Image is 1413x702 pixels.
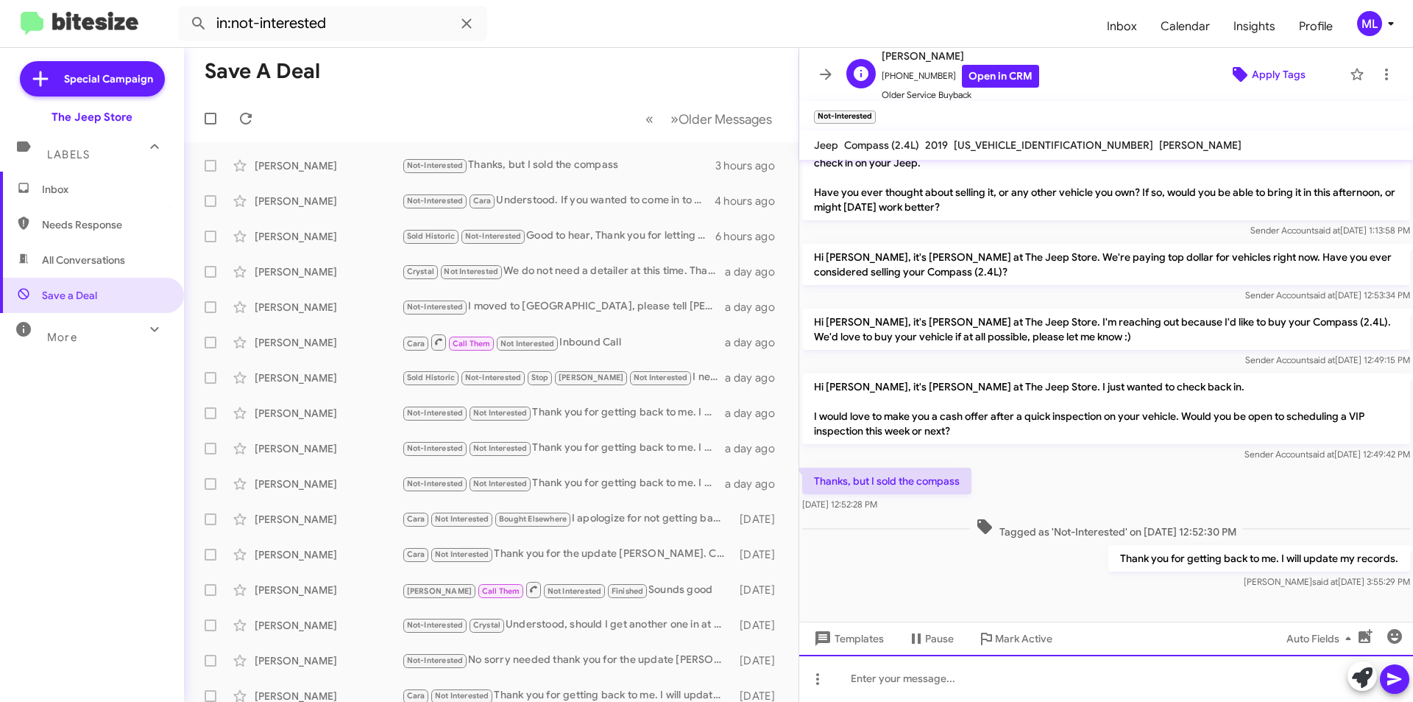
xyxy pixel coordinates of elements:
[612,586,644,596] span: Finished
[962,65,1039,88] a: Open in CRM
[500,339,555,348] span: Not Interested
[548,586,602,596] span: Not Interested
[634,373,688,382] span: Not Interested
[725,300,787,315] div: a day ago
[402,652,732,669] div: No sorry needed thank you for the update [PERSON_NAME]. Should you need anything in the future pl...
[1309,289,1335,301] span: said at
[882,47,1039,65] span: [PERSON_NAME]
[407,550,425,559] span: Cara
[402,510,732,527] div: I apologize for not getting back to you sooner. Good luck in [GEOGRAPHIC_DATA] and if you don't e...
[482,586,520,596] span: Call Them
[255,583,402,597] div: [PERSON_NAME]
[1245,289,1410,301] span: Sender Account [DATE] 12:53:34 PM
[407,339,425,348] span: Cara
[725,264,787,279] div: a day ago
[402,157,715,174] div: Thanks, but I sold the compass
[402,475,725,492] div: Thank you for getting back to me. I will update my records.
[814,110,876,124] small: Not-Interested
[473,196,492,206] span: Cara
[42,182,167,197] span: Inbox
[1245,354,1410,365] span: Sender Account [DATE] 12:49:15 PM
[896,625,966,652] button: Pause
[402,263,725,280] div: We do not need a detailer at this time. Thank you tho.
[1357,11,1382,36] div: ML
[255,477,402,491] div: [PERSON_NAME]
[844,138,919,152] span: Compass (2.4L)
[995,625,1052,652] span: Mark Active
[453,339,491,348] span: Call Them
[1250,225,1410,236] span: Sender Account [DATE] 1:13:58 PM
[882,65,1039,88] span: [PHONE_NUMBER]
[407,479,464,488] span: Not-Interested
[1252,61,1306,88] span: Apply Tags
[465,231,522,241] span: Not-Interested
[402,580,732,599] div: Sounds good
[178,6,487,41] input: Search
[1244,576,1410,587] span: [PERSON_NAME] [DATE] 3:55:29 PM
[732,512,787,527] div: [DATE]
[802,373,1410,444] p: Hi [PERSON_NAME], it's [PERSON_NAME] at The Jeep Store. I just wanted to check back in. I would l...
[402,228,715,245] div: Good to hear, Thank you for letting me know. Have a great day
[473,479,528,488] span: Not Interested
[42,217,167,232] span: Needs Response
[42,288,97,303] span: Save a Deal
[407,691,425,701] span: Cara
[205,60,320,83] h1: Save a Deal
[402,298,725,315] div: I moved to [GEOGRAPHIC_DATA], please tell [PERSON_NAME] said hello
[970,518,1242,539] span: Tagged as 'Not-Interested' on [DATE] 12:52:30 PM
[435,550,489,559] span: Not Interested
[407,443,464,453] span: Not-Interested
[1191,61,1342,88] button: Apply Tags
[435,514,489,524] span: Not Interested
[402,333,725,351] div: Inbound Call
[402,546,732,563] div: Thank you for the update [PERSON_NAME]. Congrats on the purchase and should you need anything in ...
[637,104,662,134] button: Previous
[407,514,425,524] span: Cara
[402,369,725,386] div: I never received a second black key. Like I was promised!!
[925,625,954,652] span: Pause
[1149,5,1222,48] a: Calendar
[255,194,402,208] div: [PERSON_NAME]
[407,408,464,418] span: Not-Interested
[802,135,1410,220] p: Hi [PERSON_NAME] it's [PERSON_NAME] at The Jeep Store. Thanks again for being our loyal service c...
[715,229,787,244] div: 6 hours ago
[255,371,402,385] div: [PERSON_NAME]
[473,620,500,630] span: Crystal
[1287,5,1345,48] span: Profile
[255,653,402,668] div: [PERSON_NAME]
[407,586,472,596] span: [PERSON_NAME]
[407,620,464,630] span: Not-Interested
[732,547,787,562] div: [DATE]
[954,138,1153,152] span: [US_VEHICLE_IDENTIFICATION_NUMBER]
[732,653,787,668] div: [DATE]
[402,440,725,457] div: Thank you for getting back to me. I will update my records.
[407,656,464,665] span: Not-Interested
[1159,138,1242,152] span: [PERSON_NAME]
[1095,5,1149,48] span: Inbox
[811,625,884,652] span: Templates
[882,88,1039,102] span: Older Service Buyback
[407,373,456,382] span: Sold Historic
[255,300,402,315] div: [PERSON_NAME]
[925,138,948,152] span: 2019
[715,194,787,208] div: 4 hours ago
[725,371,787,385] div: a day ago
[1312,576,1338,587] span: said at
[465,373,522,382] span: Not-Interested
[559,373,624,382] span: [PERSON_NAME]
[802,499,877,510] span: [DATE] 12:52:28 PM
[47,331,77,344] span: More
[407,196,464,206] span: Not-Interested
[645,110,654,128] span: «
[802,244,1410,285] p: Hi [PERSON_NAME], it's [PERSON_NAME] at The Jeep Store. We're paying top dollar for vehicles righ...
[725,406,787,421] div: a day ago
[802,309,1410,350] p: Hi [PERSON_NAME], it's [PERSON_NAME] at The Jeep Store. I'm reaching out because I'd like to buy ...
[662,104,781,134] button: Next
[679,111,772,127] span: Older Messages
[637,104,781,134] nav: Page navigation example
[966,625,1064,652] button: Mark Active
[670,110,679,128] span: »
[435,691,489,701] span: Not Interested
[1275,625,1369,652] button: Auto Fields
